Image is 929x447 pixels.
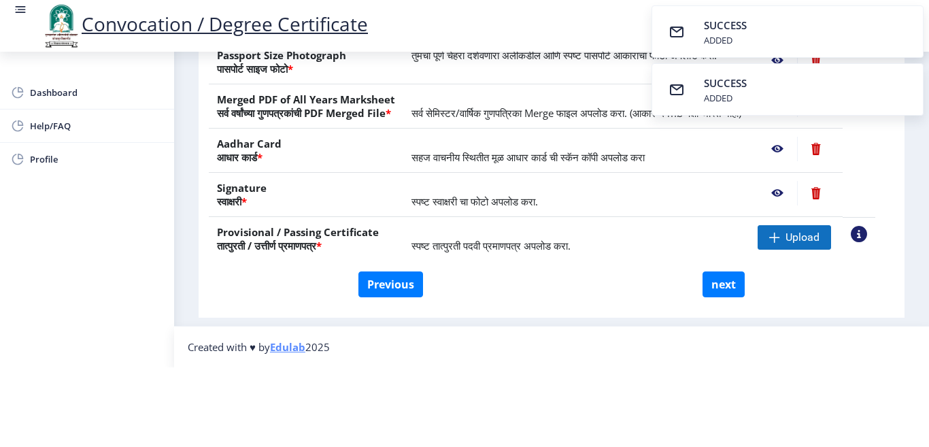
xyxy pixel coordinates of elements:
button: next [703,271,745,297]
span: SUCCESS [704,18,747,32]
img: logo [41,3,82,49]
td: तुमचा पूर्ण चेहरा दर्शवणारा अलीकडील आणि स्पष्ट पासपोर्ट आकाराचा फोटो अपलोड करा. [403,39,749,84]
nb-action: View Sample PDC [851,226,867,242]
nb-action: View File [758,137,797,161]
nb-action: Delete File [797,181,834,205]
div: ADDED [704,34,749,46]
span: Profile [30,151,163,167]
nb-action: Delete File [797,137,834,161]
nb-action: View File [758,181,797,205]
th: Merged PDF of All Years Marksheet सर्व वर्षांच्या गुणपत्रकांची PDF Merged File [209,84,403,129]
a: Convocation / Degree Certificate [41,11,368,37]
span: सहज वाचनीय स्थितीत मूळ आधार कार्ड ची स्कॅन कॉपी अपलोड करा [411,150,645,164]
span: Help/FAQ [30,118,163,134]
th: Provisional / Passing Certificate तात्पुरती / उत्तीर्ण प्रमाणपत्र [209,217,403,261]
th: Passport Size Photograph पासपोर्ट साइज फोटो [209,39,403,84]
span: स्पष्ट तात्पुरती पदवी प्रमाणपत्र अपलोड करा. [411,239,571,252]
span: सर्व सेमिस्टर/वार्षिक गुणपत्रिका Merge फाइल अपलोड करा. (आकार ५ mb पेक्षा जास्त नाही) [411,106,741,120]
span: SUCCESS [704,76,747,90]
th: Signature स्वाक्षरी [209,173,403,217]
button: Previous [358,271,423,297]
th: Aadhar Card आधार कार्ड [209,129,403,173]
span: Dashboard [30,84,163,101]
span: स्पष्ट स्वाक्षरी चा फोटो अपलोड करा. [411,195,538,208]
span: Upload [786,231,820,244]
span: Created with ♥ by 2025 [188,340,330,354]
div: ADDED [704,92,749,104]
a: Edulab [270,340,305,354]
